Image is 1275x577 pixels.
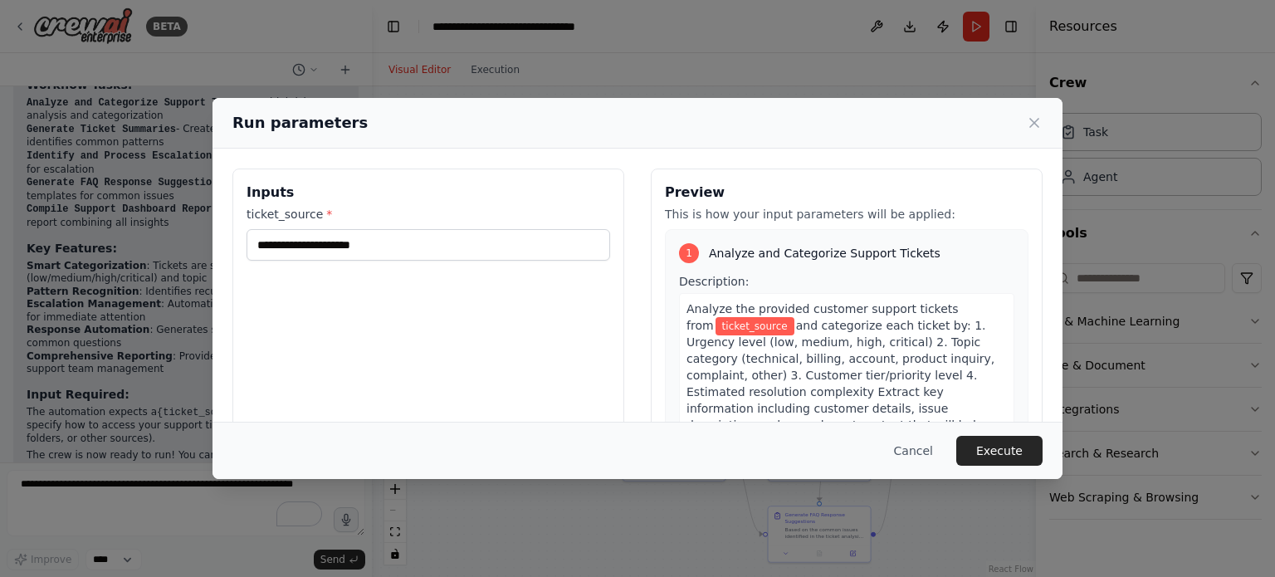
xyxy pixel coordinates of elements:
span: Analyze the provided customer support tickets from [686,302,959,332]
h3: Inputs [247,183,610,203]
span: and categorize each ticket by: 1. Urgency level (low, medium, high, critical) 2. Topic category (... [686,319,994,448]
p: This is how your input parameters will be applied: [665,206,1028,222]
button: Execute [956,436,1043,466]
label: ticket_source [247,206,610,222]
span: Variable: ticket_source [716,317,794,335]
h2: Run parameters [232,111,368,134]
div: 1 [679,243,699,263]
button: Cancel [881,436,946,466]
span: Analyze and Categorize Support Tickets [709,245,940,262]
span: Description: [679,275,749,288]
h3: Preview [665,183,1028,203]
